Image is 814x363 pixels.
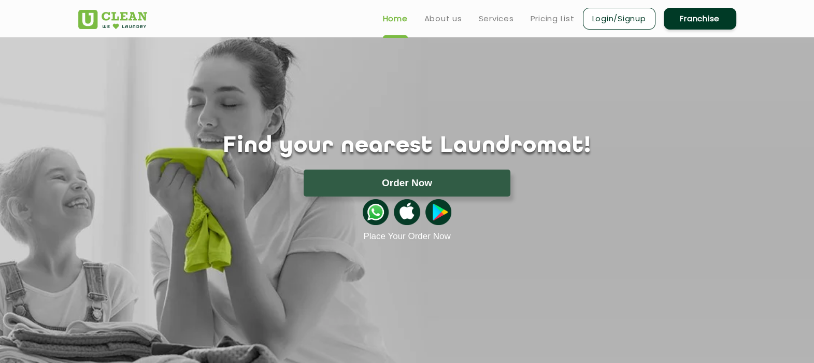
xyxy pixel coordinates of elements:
[583,8,655,30] a: Login/Signup
[363,231,450,242] a: Place Your Order Now
[70,133,744,159] h1: Find your nearest Laundromat!
[664,8,736,30] a: Franchise
[78,10,147,29] img: UClean Laundry and Dry Cleaning
[531,12,575,25] a: Pricing List
[363,199,389,225] img: whatsappicon.png
[383,12,408,25] a: Home
[304,170,510,197] button: Order Now
[424,12,462,25] a: About us
[394,199,420,225] img: apple-icon.png
[425,199,451,225] img: playstoreicon.png
[479,12,514,25] a: Services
